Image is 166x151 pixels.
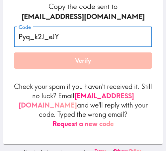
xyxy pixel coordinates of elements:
[14,52,152,69] button: Verify
[19,24,31,31] label: Code
[14,82,152,128] p: Check your spam if you haven't received it. Still no luck? Email and we'll reply with your code. ...
[14,27,152,47] input: xxx_xxx_xxx
[14,12,152,22] div: [EMAIL_ADDRESS][DOMAIN_NAME]
[52,119,114,128] button: Request a new code
[19,92,134,109] a: [EMAIL_ADDRESS][DOMAIN_NAME]
[14,2,152,21] h6: Copy the code sent to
